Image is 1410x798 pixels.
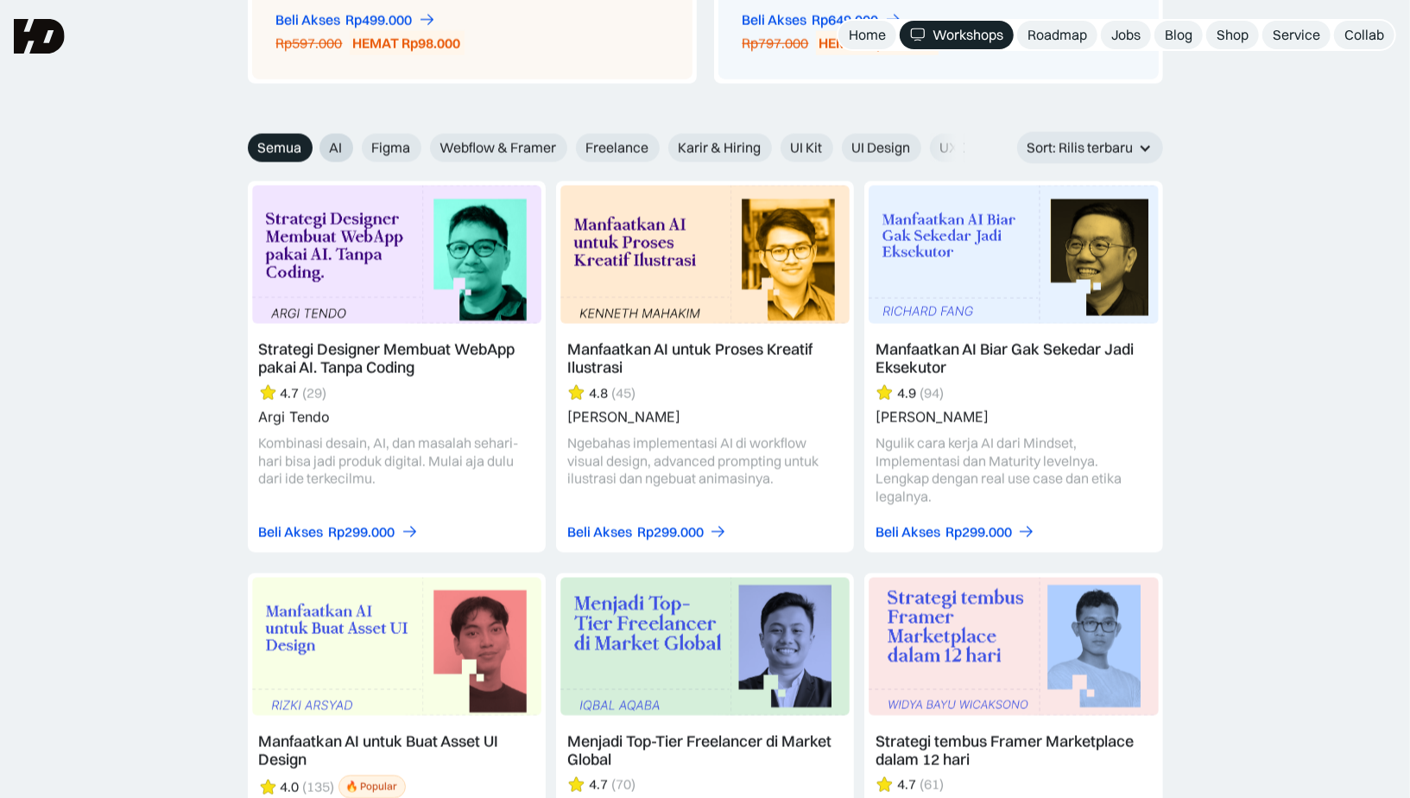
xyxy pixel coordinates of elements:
[1165,26,1192,44] div: Blog
[1027,26,1087,44] div: Roadmap
[1206,21,1259,49] a: Shop
[940,139,1004,157] span: UX Design
[852,139,911,157] span: UI Design
[743,11,902,29] a: Beli AksesRp649.000
[586,139,649,157] span: Freelance
[849,26,886,44] div: Home
[900,21,1014,49] a: Workshops
[330,139,343,157] span: AI
[1111,26,1141,44] div: Jobs
[1101,21,1151,49] a: Jobs
[372,139,411,157] span: Figma
[259,523,419,541] a: Beli AksesRp299.000
[567,523,632,541] div: Beli Akses
[791,139,823,157] span: UI Kit
[812,11,879,29] div: Rp649.000
[276,11,436,29] a: Beli AksesRp499.000
[1027,139,1134,157] div: Sort: Rilis terbaru
[567,523,727,541] a: Beli AksesRp299.000
[346,11,413,29] div: Rp499.000
[258,139,302,157] span: Semua
[259,523,324,541] div: Beli Akses
[743,35,809,53] div: Rp797.000
[329,523,395,541] div: Rp299.000
[1273,26,1320,44] div: Service
[1344,26,1384,44] div: Collab
[819,35,935,53] div: HEMAT Rp148.000
[1017,132,1163,164] div: Sort: Rilis terbaru
[276,35,343,53] div: Rp597.000
[1017,21,1097,49] a: Roadmap
[945,523,1012,541] div: Rp299.000
[1217,26,1249,44] div: Shop
[276,11,341,29] div: Beli Akses
[838,21,896,49] a: Home
[1262,21,1331,49] a: Service
[248,134,964,162] form: Email Form
[876,523,940,541] div: Beli Akses
[876,523,1035,541] a: Beli AksesRp299.000
[440,139,557,157] span: Webflow & Framer
[1154,21,1203,49] a: Blog
[933,26,1003,44] div: Workshops
[353,35,461,53] div: HEMAT Rp98.000
[1334,21,1394,49] a: Collab
[679,139,762,157] span: Karir & Hiring
[743,11,807,29] div: Beli Akses
[637,523,704,541] div: Rp299.000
